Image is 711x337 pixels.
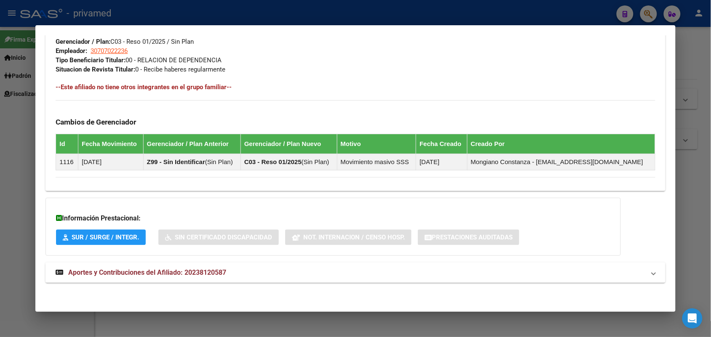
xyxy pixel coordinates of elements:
th: Motivo [337,134,416,154]
td: [DATE] [78,154,144,170]
div: Open Intercom Messenger [682,308,703,329]
span: Not. Internacion / Censo Hosp. [303,234,405,241]
strong: C03 - Reso 01/2025 [244,158,302,165]
h3: Información Prestacional: [56,213,610,223]
strong: Situacion de Revista Titular: [56,66,135,73]
button: Sin Certificado Discapacidad [158,230,279,245]
button: Prestaciones Auditadas [418,230,519,245]
td: ( ) [143,154,241,170]
th: Gerenciador / Plan Nuevo [241,134,337,154]
th: Gerenciador / Plan Anterior [143,134,241,154]
span: Sin Plan [304,158,327,165]
td: Movimiento masivo SSS [337,154,416,170]
span: 00 - RELACION DE DEPENDENCIA [56,56,222,64]
button: SUR / SURGE / INTEGR. [56,230,146,245]
span: Sin Plan [207,158,231,165]
span: Prestaciones Auditadas [432,234,513,241]
strong: Gerenciador / Plan: [56,38,110,45]
span: 0 - Recibe haberes regularmente [56,66,225,73]
td: Mongiano Constanza - [EMAIL_ADDRESS][DOMAIN_NAME] [467,154,655,170]
span: Aportes y Contribuciones del Afiliado: 20238120587 [68,268,226,276]
strong: Tipo Beneficiario Titular: [56,56,126,64]
th: Fecha Creado [416,134,467,154]
strong: Empleador: [56,47,87,55]
mat-expansion-panel-header: Aportes y Contribuciones del Afiliado: 20238120587 [45,263,665,283]
h4: --Este afiliado no tiene otros integrantes en el grupo familiar-- [56,82,655,92]
button: Not. Internacion / Censo Hosp. [285,230,412,245]
th: Id [56,134,78,154]
td: [DATE] [416,154,467,170]
th: Fecha Movimiento [78,134,144,154]
th: Creado Por [467,134,655,154]
td: ( ) [241,154,337,170]
td: 1116 [56,154,78,170]
span: C03 - Reso 01/2025 / Sin Plan [56,38,194,45]
span: Sin Certificado Discapacidad [175,234,272,241]
h3: Cambios de Gerenciador [56,117,655,127]
strong: Z99 - Sin Identificar [147,158,205,165]
span: SUR / SURGE / INTEGR. [72,234,139,241]
span: 30707022236 [91,47,128,55]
